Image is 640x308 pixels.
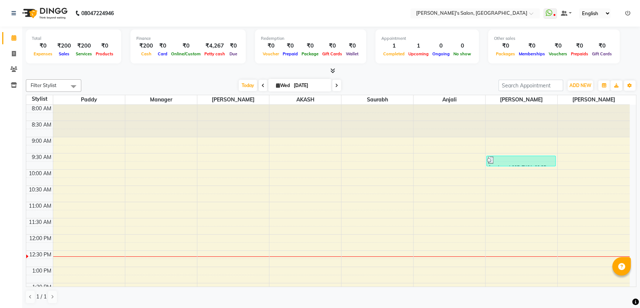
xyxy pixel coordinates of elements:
span: Services [74,51,94,56]
span: Products [94,51,115,56]
div: 1 [406,42,430,50]
span: Paddy [53,95,125,104]
span: Memberships [517,51,547,56]
span: Wed [274,83,292,88]
div: ₹200 [54,42,74,50]
div: Total [32,35,115,42]
div: 9:00 AM [30,137,53,145]
span: Wallet [344,51,360,56]
div: ₹0 [344,42,360,50]
span: Packages [494,51,517,56]
span: ADD NEW [569,83,591,88]
span: Prepaid [281,51,300,56]
div: 0 [430,42,452,50]
div: ₹0 [261,42,281,50]
span: Filter Stylist [31,82,57,88]
span: Ongoing [430,51,452,56]
span: [PERSON_NAME] [486,95,557,104]
span: Prepaids [569,51,590,56]
div: 10:00 AM [27,170,53,177]
div: Stylist [26,95,53,103]
span: AKASH [269,95,341,104]
div: ₹0 [320,42,344,50]
div: 12:30 PM [28,251,53,259]
div: 1 [381,42,406,50]
div: 8:30 AM [30,121,53,129]
span: Saurabh [341,95,413,104]
div: 0 [452,42,473,50]
div: Other sales [494,35,614,42]
div: ₹0 [494,42,517,50]
input: Search Appointment [498,80,563,91]
span: [PERSON_NAME] [558,95,630,104]
div: 12:00 PM [28,235,53,242]
div: ₹0 [156,42,169,50]
button: ADD NEW [568,80,593,91]
span: 1 / 1 [36,293,47,301]
img: logo [19,3,69,24]
span: No show [452,51,473,56]
div: 11:30 AM [27,218,53,226]
span: Manager [125,95,197,104]
span: Card [156,51,169,56]
div: ₹0 [281,42,300,50]
span: Petty cash [202,51,227,56]
span: Today [239,80,257,91]
div: ₹0 [32,42,54,50]
span: Due [228,51,239,56]
div: shaerigar sir007, TK01, 09:35 AM-09:55 AM, CLEAN SHAVE (180) [487,156,555,166]
span: Voucher [261,51,281,56]
input: 2025-09-03 [292,80,328,91]
div: ₹0 [517,42,547,50]
div: ₹0 [94,42,115,50]
div: ₹200 [136,42,156,50]
span: Anjali [413,95,485,104]
span: Cash [139,51,153,56]
div: 9:30 AM [30,153,53,161]
div: 8:00 AM [30,105,53,113]
span: Completed [381,51,406,56]
div: Finance [136,35,240,42]
div: ₹0 [547,42,569,50]
span: Sales [57,51,71,56]
div: 1:30 PM [31,283,53,291]
div: ₹4,267 [202,42,227,50]
b: 08047224946 [81,3,114,24]
div: 1:00 PM [31,267,53,275]
span: Vouchers [547,51,569,56]
div: ₹0 [569,42,590,50]
div: ₹0 [169,42,202,50]
span: Package [300,51,320,56]
span: Online/Custom [169,51,202,56]
div: ₹0 [300,42,320,50]
div: 10:30 AM [27,186,53,194]
span: Expenses [32,51,54,56]
div: ₹0 [227,42,240,50]
div: 11:00 AM [27,202,53,210]
div: Redemption [261,35,360,42]
span: [PERSON_NAME] [197,95,269,104]
div: ₹0 [590,42,614,50]
span: Upcoming [406,51,430,56]
span: Gift Cards [590,51,614,56]
span: Gift Cards [320,51,344,56]
div: ₹200 [74,42,94,50]
div: Appointment [381,35,473,42]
